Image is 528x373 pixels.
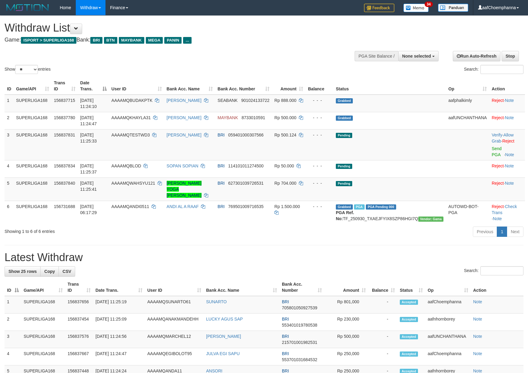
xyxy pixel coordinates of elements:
span: Copy 627301039726531 to clipboard [228,181,264,186]
span: · [492,133,513,143]
td: 6 [5,201,14,224]
a: ANDI AL A RAAF [167,204,199,209]
th: Bank Acc. Number: activate to sort column ascending [215,77,272,95]
td: 4 [5,348,21,365]
td: · [489,177,525,201]
span: Copy 114101011274500 to clipboard [228,163,264,168]
label: Search: [464,266,523,275]
a: Reject [492,181,504,186]
span: Copy 8733010591 to clipboard [242,115,265,120]
span: AAAAMQWAHSYU121 [112,181,155,186]
th: ID [5,77,14,95]
span: Grabbed [336,98,353,103]
span: Copy 901024133722 to clipboard [241,98,269,103]
div: - - - [308,203,331,210]
span: PGA Pending [366,204,396,210]
span: Copy 553401019780538 to clipboard [282,323,317,328]
span: Rp 888.000 [274,98,296,103]
td: - [368,331,397,348]
td: - [368,348,397,365]
td: AAAAMQANAKMANDEHH [145,314,204,331]
th: Amount: activate to sort column ascending [272,77,306,95]
td: · [489,112,525,129]
a: Note [473,351,482,356]
span: Pending [336,133,352,138]
span: ISPORT > SUPERLIGA168 [21,37,76,44]
a: Send PGA [492,146,502,157]
th: Game/API: activate to sort column ascending [14,77,52,95]
img: MOTION_logo.png [5,3,51,12]
a: Previous [473,227,497,237]
th: Game/API: activate to sort column ascending [21,279,65,296]
span: ... [183,37,191,44]
label: Search: [464,65,523,74]
button: None selected [398,51,439,61]
td: AAAAMQEGIBOLOT95 [145,348,204,365]
input: Search: [480,266,523,275]
td: Rp 250,000 [324,348,368,365]
a: Copy [40,266,59,277]
h1: Withdraw List [5,22,346,34]
td: [DATE] 11:25:19 [93,296,145,314]
span: [DATE] 11:25:41 [80,181,97,192]
span: Copy 215701001982531 to clipboard [282,340,317,345]
td: SUPERLIGA168 [14,112,52,129]
span: Show 25 rows [8,269,37,274]
td: SUPERLIGA168 [14,201,52,224]
span: Copy [44,269,55,274]
td: AUTOWD-BOT-PGA [446,201,489,224]
td: 156837576 [65,331,93,348]
span: CSV [62,269,71,274]
a: Note [505,163,514,168]
td: 4 [5,160,14,177]
span: Rp 500.124 [274,133,296,137]
a: Note [505,152,514,157]
td: aafUNCHANTHANA [446,112,489,129]
span: None selected [402,54,431,59]
a: CSV [58,266,75,277]
span: SEABANK [218,98,238,103]
th: Trans ID: activate to sort column ascending [52,77,78,95]
th: User ID: activate to sort column ascending [109,77,164,95]
th: Bank Acc. Name: activate to sort column ascending [204,279,279,296]
b: PGA Ref. No: [336,210,354,221]
span: AAAAMQBUDAKPTK [112,98,152,103]
a: LUCKY AGUS SAP [206,317,243,321]
td: - [368,296,397,314]
td: 3 [5,331,21,348]
a: Note [473,334,482,339]
td: SUPERLIGA168 [21,348,65,365]
th: Trans ID: activate to sort column ascending [65,279,93,296]
td: TF_250930_TXAEJFYIX8SZP86HGI7Q [333,201,446,224]
a: [PERSON_NAME] [206,334,241,339]
a: Stop [502,51,519,61]
span: Accepted [400,300,418,305]
span: Copy 059401000307566 to clipboard [228,133,264,137]
a: Note [473,317,482,321]
span: Copy 553701031684532 to clipboard [282,357,317,362]
span: BRI [282,317,289,321]
a: Note [505,115,514,120]
div: PGA Site Balance / [355,51,398,61]
th: User ID: activate to sort column ascending [145,279,204,296]
span: Grabbed [336,204,353,210]
td: aafUNCHANTHANA [425,331,471,348]
span: Pending [336,181,352,186]
div: Showing 1 to 6 of 6 entries [5,226,216,234]
a: 1 [497,227,507,237]
span: AAAAMQTESTWD3 [112,133,150,137]
td: 5 [5,177,14,201]
td: 2 [5,314,21,331]
a: [PERSON_NAME] [167,98,202,103]
input: Search: [480,65,523,74]
a: Reject [492,98,504,103]
a: Reject [492,115,504,120]
a: Allow Grab [492,133,513,143]
div: - - - [308,115,331,121]
span: AAAAMQBLOD [112,163,141,168]
span: MEGA [146,37,163,44]
td: aafnhornborey [425,314,471,331]
td: Rp 500,000 [324,331,368,348]
span: 156837715 [54,98,75,103]
span: [DATE] 11:25:33 [80,133,97,143]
